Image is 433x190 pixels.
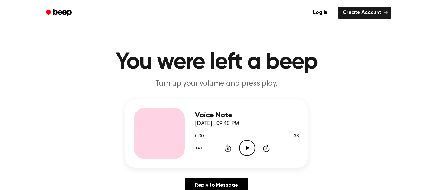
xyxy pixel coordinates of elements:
button: 1.0x [195,143,204,154]
a: Create Account [338,7,391,19]
span: [DATE] · 09:40 PM [195,121,239,127]
h1: You were left a beep [54,51,379,74]
a: Beep [42,7,77,19]
span: 0:00 [195,133,203,140]
span: 1:38 [291,133,299,140]
a: Log in [307,5,334,20]
p: Turn up your volume and press play. [95,79,338,89]
h3: Voice Note [195,111,299,120]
